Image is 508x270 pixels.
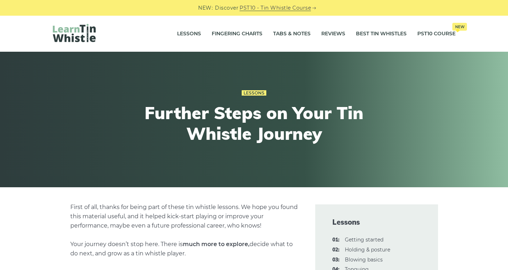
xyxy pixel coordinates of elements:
h1: Further Steps on Your Tin Whistle Journey [123,103,386,144]
a: Tabs & Notes [273,25,311,43]
span: New [452,23,467,31]
a: Best Tin Whistles [356,25,407,43]
a: Fingering Charts [212,25,262,43]
img: LearnTinWhistle.com [53,24,96,42]
strong: much more to explore, [183,241,250,248]
a: Reviews [321,25,345,43]
a: 01:Getting started [345,236,383,243]
a: 03:Blowing basics [345,256,383,263]
a: 02:Holding & posture [345,246,390,253]
p: First of all, thanks for being part of these tin whistle lessons. We hope you found this material... [70,203,298,258]
span: 03: [332,256,339,264]
span: 01: [332,236,339,244]
a: Lessons [242,90,266,96]
a: Lessons [177,25,201,43]
span: Lessons [332,217,421,227]
a: PST10 CourseNew [417,25,456,43]
span: 02: [332,246,339,254]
